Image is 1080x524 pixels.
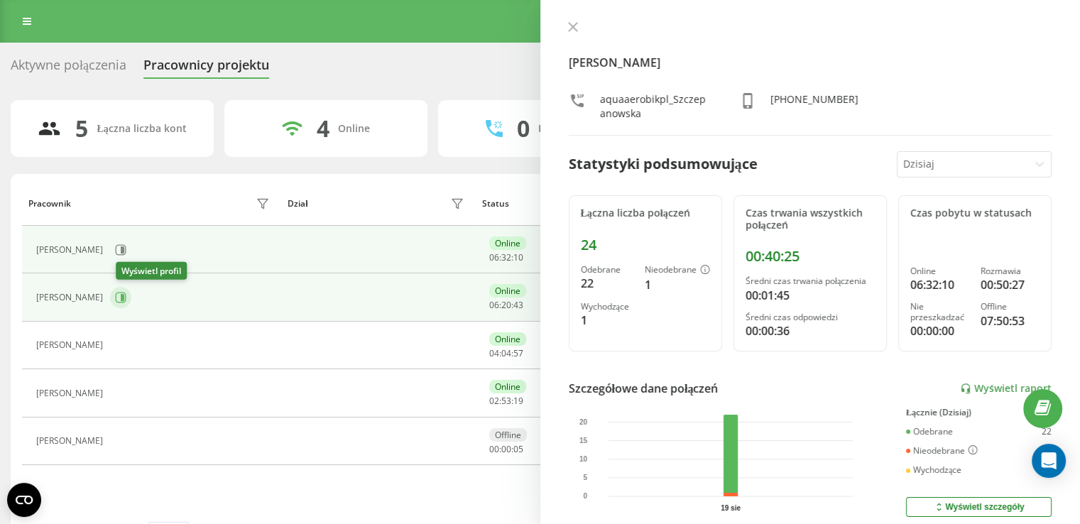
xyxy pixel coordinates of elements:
div: [PERSON_NAME] [36,340,107,350]
span: 04 [489,347,499,359]
div: Offline [489,428,527,442]
span: 43 [513,299,523,311]
div: Online [489,380,526,393]
div: 4 [317,115,329,142]
div: Szczegółowe dane połączeń [569,380,719,397]
div: Dział [288,199,307,209]
div: Łączna liczba połączeń [581,207,710,219]
div: 1 [645,276,710,293]
text: 20 [579,418,588,426]
div: 00:00:00 [910,322,969,339]
button: Wyświetl szczegóły [906,497,1052,517]
div: : : [489,349,523,359]
text: 10 [579,455,588,463]
div: [PERSON_NAME] [36,293,107,302]
div: 0 [517,115,530,142]
span: 32 [501,251,511,263]
div: [PERSON_NAME] [36,388,107,398]
div: 06:32:10 [910,276,969,293]
div: Statystyki podsumowujące [569,153,758,175]
text: 5 [583,474,587,481]
div: Online [489,332,526,346]
div: 5 [75,115,88,142]
div: [PERSON_NAME] [36,436,107,446]
div: 24 [581,236,710,253]
div: : : [489,396,523,406]
div: Średni czas trwania połączenia [746,276,875,286]
div: Wychodzące [581,302,633,312]
text: 0 [583,492,587,500]
div: Wyświetl profil [116,262,187,280]
div: Status [482,199,509,209]
div: 00:40:25 [746,248,875,265]
div: Średni czas odpowiedzi [746,312,875,322]
span: 00 [501,443,511,455]
div: Łącznie (Dzisiaj) [906,408,1052,417]
div: Czas trwania wszystkich połączeń [746,207,875,231]
span: 53 [501,395,511,407]
div: 07:50:53 [981,312,1040,329]
div: Online [338,123,370,135]
div: aquaaerobikpl_Szczepanowska [600,92,711,121]
div: Nieodebrane [645,265,710,276]
div: Łączna liczba kont [97,123,186,135]
div: Rozmawiają [538,123,595,135]
div: 00:01:45 [746,287,875,304]
span: 02 [489,395,499,407]
a: Wyświetl raport [960,383,1052,395]
div: Czas pobytu w statusach [910,207,1040,219]
div: 22 [581,275,633,292]
div: Open Intercom Messenger [1032,444,1066,478]
div: Pracownik [28,199,71,209]
div: Nie przeszkadzać [910,302,969,322]
div: Nieodebrane [906,445,978,457]
div: Offline [981,302,1040,312]
div: Online [489,236,526,250]
span: 06 [489,251,499,263]
div: Wychodzące [906,465,961,475]
span: 20 [501,299,511,311]
div: Aktywne połączenia [11,58,126,80]
div: 00:50:27 [981,276,1040,293]
div: Odebrane [581,265,633,275]
div: : : [489,253,523,263]
div: [PHONE_NUMBER] [770,92,858,121]
div: Wyświetl szczegóły [933,501,1024,513]
div: Odebrane [906,427,953,437]
span: 57 [513,347,523,359]
div: 00:00:36 [746,322,875,339]
div: Rozmawia [981,266,1040,276]
span: 10 [513,251,523,263]
button: Open CMP widget [7,483,41,517]
div: : : [489,444,523,454]
div: : : [489,300,523,310]
div: [PERSON_NAME] [36,245,107,255]
text: 19 sie [721,504,741,512]
div: 22 [1042,427,1052,437]
div: Online [489,284,526,298]
span: 04 [501,347,511,359]
text: 15 [579,437,588,444]
span: 06 [489,299,499,311]
div: Pracownicy projektu [143,58,269,80]
div: 1 [581,312,633,329]
h4: [PERSON_NAME] [569,54,1052,71]
span: 19 [513,395,523,407]
span: 05 [513,443,523,455]
span: 00 [489,443,499,455]
div: Online [910,266,969,276]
